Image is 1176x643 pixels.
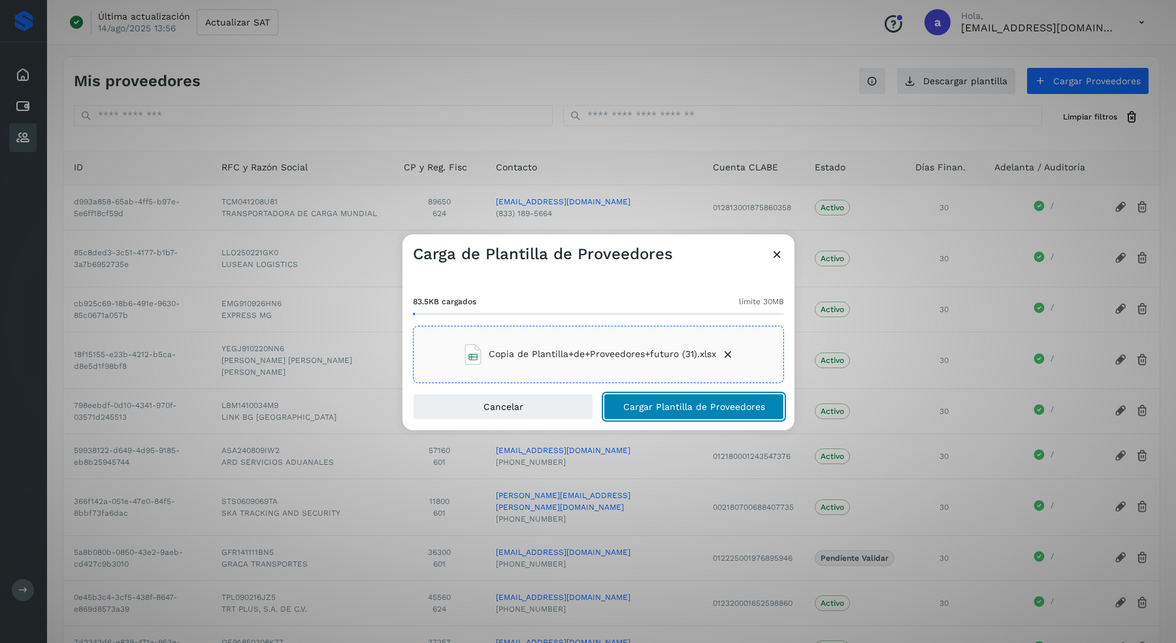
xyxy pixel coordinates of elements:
h3: Carga de Plantilla de Proveedores [413,245,673,264]
button: Cancelar [413,394,593,420]
span: límite 30MB [739,296,784,307]
span: Copia de Plantilla+de+Proveedores+futuro (31).xlsx [489,347,716,361]
span: Cancelar [483,402,523,411]
span: Cargar Plantilla de Proveedores [623,402,765,411]
button: Cargar Plantilla de Proveedores [604,394,784,420]
span: 83.5KB cargados [413,296,476,307]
